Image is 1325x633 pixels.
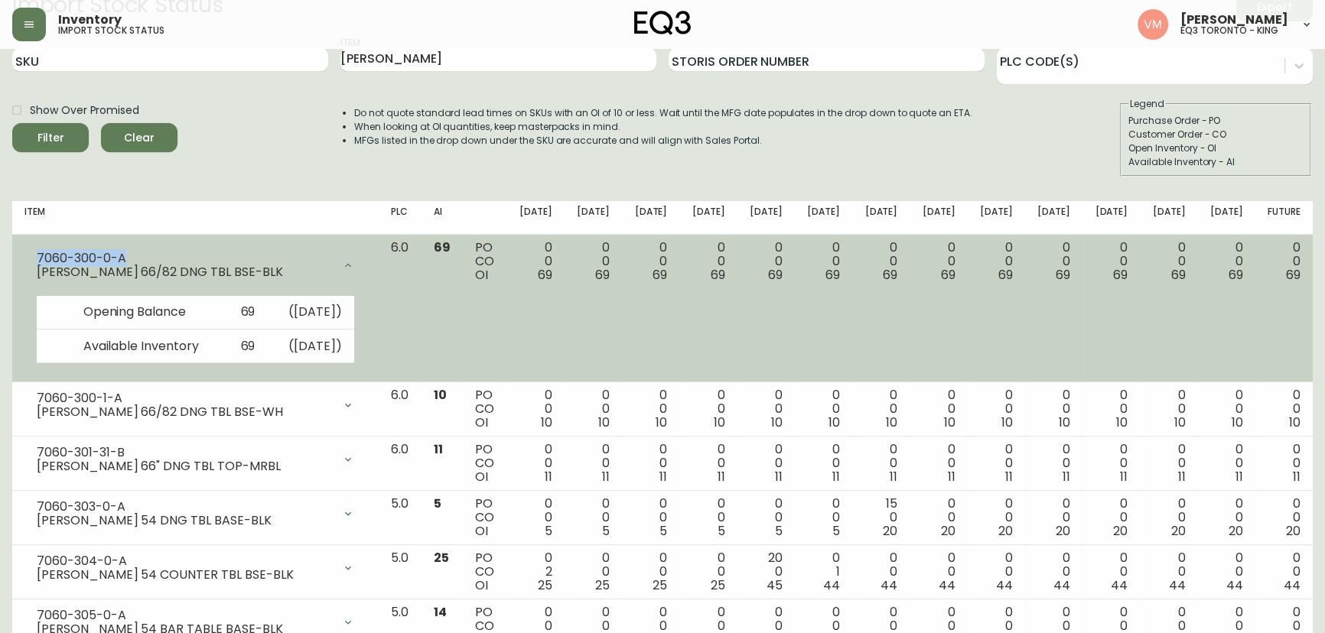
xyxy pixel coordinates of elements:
[379,545,422,599] td: 5.0
[1177,468,1185,485] span: 11
[1128,97,1166,111] legend: Legend
[922,443,955,484] div: 0 0
[996,576,1013,594] span: 44
[519,497,552,538] div: 0 0
[1095,241,1128,282] div: 0 0
[434,239,451,256] span: 69
[1180,14,1288,26] span: [PERSON_NAME]
[1082,201,1140,235] th: [DATE]
[24,551,366,585] div: 7060-304-0-A[PERSON_NAME] 54 COUNTER TBL BSE-BLK
[1056,522,1070,540] span: 20
[475,414,488,431] span: OI
[941,266,955,284] span: 69
[58,14,122,26] span: Inventory
[545,468,552,485] span: 11
[577,497,610,538] div: 0 0
[634,241,667,282] div: 0 0
[1209,241,1242,282] div: 0 0
[922,241,955,282] div: 0 0
[598,414,610,431] span: 10
[653,266,667,284] span: 69
[354,134,972,148] li: MFGs listed in the drop down under the SKU are accurate and will align with Sales Portal.
[692,551,724,592] div: 0 0
[886,414,897,431] span: 10
[659,522,667,540] span: 5
[864,241,897,282] div: 0 0
[823,576,840,594] span: 44
[24,241,366,290] div: 7060-300-0-A[PERSON_NAME] 66/82 DNG TBL BSE-BLK
[101,123,177,152] button: Clear
[775,468,783,485] span: 11
[692,443,724,484] div: 0 0
[37,514,333,527] div: [PERSON_NAME] 54 DNG TBL BASE-BLK
[864,497,897,538] div: 15 0
[37,265,333,279] div: [PERSON_NAME] 66/82 DNG TBL BSE-BLK
[475,388,494,430] div: PO CO
[1293,468,1301,485] span: 11
[545,522,552,540] span: 5
[379,437,422,491] td: 6.0
[267,329,353,363] td: ( [DATE] )
[679,201,737,235] th: [DATE]
[979,388,1012,430] div: 0 0
[577,388,610,430] div: 0 0
[602,468,610,485] span: 11
[24,388,366,422] div: 7060-300-1-A[PERSON_NAME] 66/82 DNG TBL BSE-WH
[807,551,840,592] div: 0 1
[1286,266,1301,284] span: 69
[30,102,139,118] span: Show Over Promised
[1095,497,1128,538] div: 0 0
[475,241,494,282] div: PO CO
[1209,443,1242,484] div: 0 0
[37,459,333,473] div: [PERSON_NAME] 66" DNG TBL TOP-MRBL
[24,497,366,531] div: 7060-303-0-A[PERSON_NAME] 54 DNG TBL BASE-BLK
[577,241,610,282] div: 0 0
[737,201,795,235] th: [DATE]
[944,414,955,431] span: 10
[692,388,724,430] div: 0 0
[379,491,422,545] td: 5.0
[37,252,333,265] div: 7060-300-0-A
[434,386,447,404] span: 10
[577,443,610,484] div: 0 0
[507,201,565,235] th: [DATE]
[519,388,552,430] div: 0 0
[475,522,488,540] span: OI
[1209,388,1242,430] div: 0 0
[1229,266,1243,284] span: 69
[434,603,447,621] span: 14
[771,414,783,431] span: 10
[475,497,494,538] div: PO CO
[1232,414,1243,431] span: 10
[1152,388,1185,430] div: 0 0
[1063,468,1070,485] span: 11
[1284,576,1301,594] span: 44
[37,446,333,459] div: 7060-301-31-B
[910,201,967,235] th: [DATE]
[807,241,840,282] div: 0 0
[718,468,725,485] span: 11
[1286,522,1301,540] span: 20
[565,201,622,235] th: [DATE]
[1111,576,1128,594] span: 44
[711,266,725,284] span: 69
[656,414,667,431] span: 10
[1268,241,1301,282] div: 0 0
[1120,468,1128,485] span: 11
[434,495,441,512] span: 5
[1037,443,1070,484] div: 0 0
[634,388,667,430] div: 0 0
[634,551,667,592] div: 0 0
[1229,522,1243,540] span: 20
[714,414,725,431] span: 10
[718,522,725,540] span: 5
[767,576,783,594] span: 45
[948,468,955,485] span: 11
[941,522,955,540] span: 20
[807,497,840,538] div: 0 0
[422,201,463,235] th: AI
[1116,414,1128,431] span: 10
[768,266,783,284] span: 69
[224,329,268,363] td: 69
[1168,576,1185,594] span: 44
